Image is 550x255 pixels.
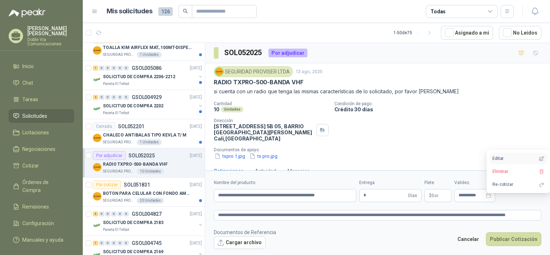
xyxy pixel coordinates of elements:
p: SOL051831 [124,182,150,187]
div: SEGURIDAD PROVISER LTDA [214,66,293,77]
div: Todas [430,8,446,15]
div: 0 [117,95,123,100]
p: BOTON PARA CELULAR CON FONDO AMARILLO [103,190,193,197]
div: 1 [93,241,98,246]
p: SOLICITUD DE COMPRA 2202 [103,103,163,109]
a: Por cotizarSOL053256[DATE] Company LogoTOALLA KIM AIRFLEX MAT, 100MT-DISPENSADOR- caja x6SEGURIDA... [83,32,205,61]
button: No Leídos [499,26,541,40]
p: Documentos de apoyo [214,147,547,152]
div: 0 [111,66,117,71]
a: Solicitudes [9,109,74,123]
div: 0 [111,95,117,100]
span: Solicitudes [22,112,47,120]
div: 0 [123,211,129,216]
button: txpro 1.jpg [214,152,246,160]
a: Chat [9,76,74,90]
label: Flete [424,179,451,186]
div: 1 Unidades [137,52,162,58]
p: Condición de pago [334,101,547,106]
div: Mensajes [288,167,310,175]
p: si cuenta con un radio que tenga las mismas características de lo solicitado, por favor [PERSON_N... [214,88,541,95]
p: Crédito 30 días [334,106,547,112]
p: SOL052025 [129,153,155,158]
div: 0 [111,211,117,216]
a: Configuración [9,216,74,230]
img: Company Logo [93,104,102,113]
div: 1 [93,66,98,71]
p: Doble Via Comunicaciones [27,37,74,46]
div: 0 [111,241,117,246]
div: 0 [99,95,104,100]
p: 10 [214,106,220,112]
p: SOLICITUD DE COMPRA 2183 [103,219,163,226]
div: 0 [99,211,104,216]
p: $ 0,00 [424,189,451,202]
a: Cotizar [9,159,74,173]
p: Panela El Trébol [103,110,129,116]
a: Tareas [9,93,74,106]
div: 0 [123,66,129,71]
span: $ [429,193,432,198]
p: SOL052201 [118,124,144,129]
p: Cantidad [214,101,329,106]
button: Cargar archivo [214,236,266,249]
span: Chat [22,79,33,87]
p: [DATE] [190,182,202,188]
div: Actividad [255,167,276,175]
h3: SOL052025 [224,47,263,58]
span: Tareas [22,95,38,103]
div: 1 Unidades [137,139,162,145]
a: Órdenes de Compra [9,175,74,197]
img: Company Logo [93,134,102,142]
span: 126 [158,7,173,16]
button: Asignado a mi [441,26,493,40]
button: Editar [490,153,547,164]
p: Panela El Trébol [103,81,129,87]
p: Dirección [214,118,314,123]
div: 1 - 50 de 75 [393,27,435,39]
span: Órdenes de Compra [22,178,67,194]
a: Inicio [9,59,74,73]
span: search [183,9,188,14]
img: Company Logo [93,221,102,230]
p: GSOL005086 [132,66,162,71]
p: Panela El Trébol [103,227,129,233]
div: 0 [105,66,111,71]
label: Validez [454,179,495,186]
img: Company Logo [93,75,102,84]
img: Company Logo [215,68,223,76]
span: Remisiones [22,203,49,211]
p: 13 ago, 2025 [296,68,323,75]
div: 20 Unidades [137,198,164,203]
a: 5 0 0 0 0 0 GSOL004827[DATE] Company LogoSOLICITUD DE COMPRA 2183Panela El Trébol [93,210,203,233]
div: Unidades [221,107,243,112]
h1: Mis solicitudes [107,6,153,17]
div: Por adjudicar [93,151,126,160]
div: 2 [93,95,98,100]
img: Logo peakr [9,9,45,17]
span: Licitaciones [22,129,49,137]
div: Por adjudicar [269,49,307,57]
p: CHALECO ANTIBALAS TIPO KEVLA T/ M [103,132,186,139]
span: Configuración [22,219,54,227]
button: Re-cotizar [490,179,547,190]
div: 0 [99,241,104,246]
div: 5 [93,211,98,216]
div: 0 [105,211,111,216]
p: [DATE] [190,123,202,130]
p: GSOL004745 [132,241,162,246]
span: 0 [432,193,438,198]
p: [DATE] [190,152,202,159]
p: Documentos de Referencia [214,228,276,236]
p: [DATE] [190,240,202,247]
p: GSOL004929 [132,95,162,100]
a: Remisiones [9,200,74,214]
button: tx pro.jpg [249,152,278,160]
div: 0 [99,66,104,71]
p: SEGURIDAD PROVISER LTDA [103,198,135,203]
div: Por cotizar [93,180,121,189]
div: 0 [117,211,123,216]
span: Cotizar [22,162,39,170]
button: Publicar Cotización [486,232,541,246]
label: Nombre del producto [214,179,356,186]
